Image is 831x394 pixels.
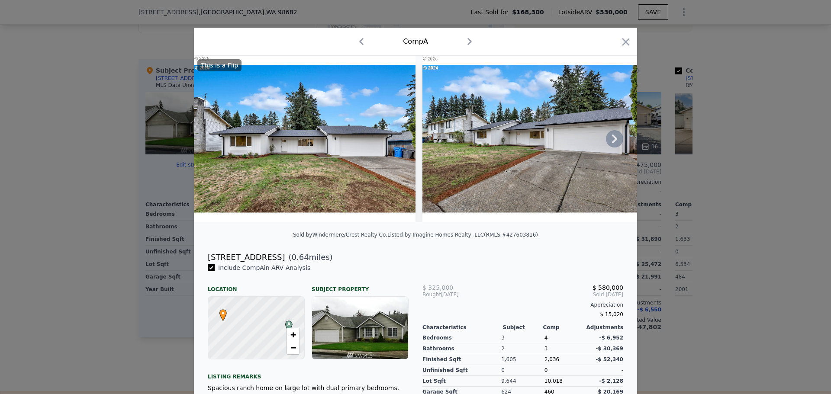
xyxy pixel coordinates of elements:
span: -$ 30,369 [596,346,623,352]
a: Zoom in [287,328,300,341]
div: 0 [501,365,544,376]
div: • [217,309,222,314]
div: Bedrooms [422,333,501,343]
div: This is a Flip [197,59,242,71]
span: − [290,342,296,353]
span: ( miles) [285,251,332,263]
a: Zoom out [287,341,300,354]
span: + [290,329,296,340]
span: 0.64 [292,253,309,262]
div: Subject Property [312,279,409,293]
span: $ 15,020 [600,311,623,317]
div: A [283,320,288,326]
div: [STREET_ADDRESS] [208,251,285,263]
div: Characteristics [422,324,503,331]
div: 3 [544,343,584,354]
div: Location [208,279,305,293]
div: Comp A [403,36,428,47]
div: Listed by Imagine Homes Realty, LLC (RMLS #427603816) [387,232,538,238]
div: - [584,365,623,376]
div: [DATE] [422,291,490,298]
span: A [283,320,295,328]
div: 3 [501,333,544,343]
div: Comp [543,324,583,331]
span: -$ 52,340 [596,356,623,362]
span: 0 [544,367,548,373]
span: Include Comp A in ARV Analysis [215,264,314,271]
span: Bought [422,291,441,298]
div: 1,605 [501,354,544,365]
div: 2 [501,343,544,354]
div: Sold by Windermere/Crest Realty Co . [293,232,387,238]
span: • [217,307,229,320]
span: -$ 6,952 [599,335,623,341]
span: $ 325,000 [422,284,453,291]
div: Adjustments [583,324,623,331]
div: Finished Sqft [422,354,501,365]
div: Appreciation [422,301,623,308]
div: Bathrooms [422,343,501,354]
span: 4 [544,335,548,341]
img: Property Img [422,56,644,222]
div: 9,644 [501,376,544,387]
img: Property Img [194,56,415,222]
span: 10,018 [544,378,563,384]
span: 2,036 [544,356,559,362]
span: Sold [DATE] [490,291,623,298]
div: Subject [503,324,543,331]
div: Unfinished Sqft [422,365,501,376]
div: Lot Sqft [422,376,501,387]
span: $ 580,000 [593,284,623,291]
span: -$ 2,128 [599,378,623,384]
div: Listing remarks [208,366,409,380]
